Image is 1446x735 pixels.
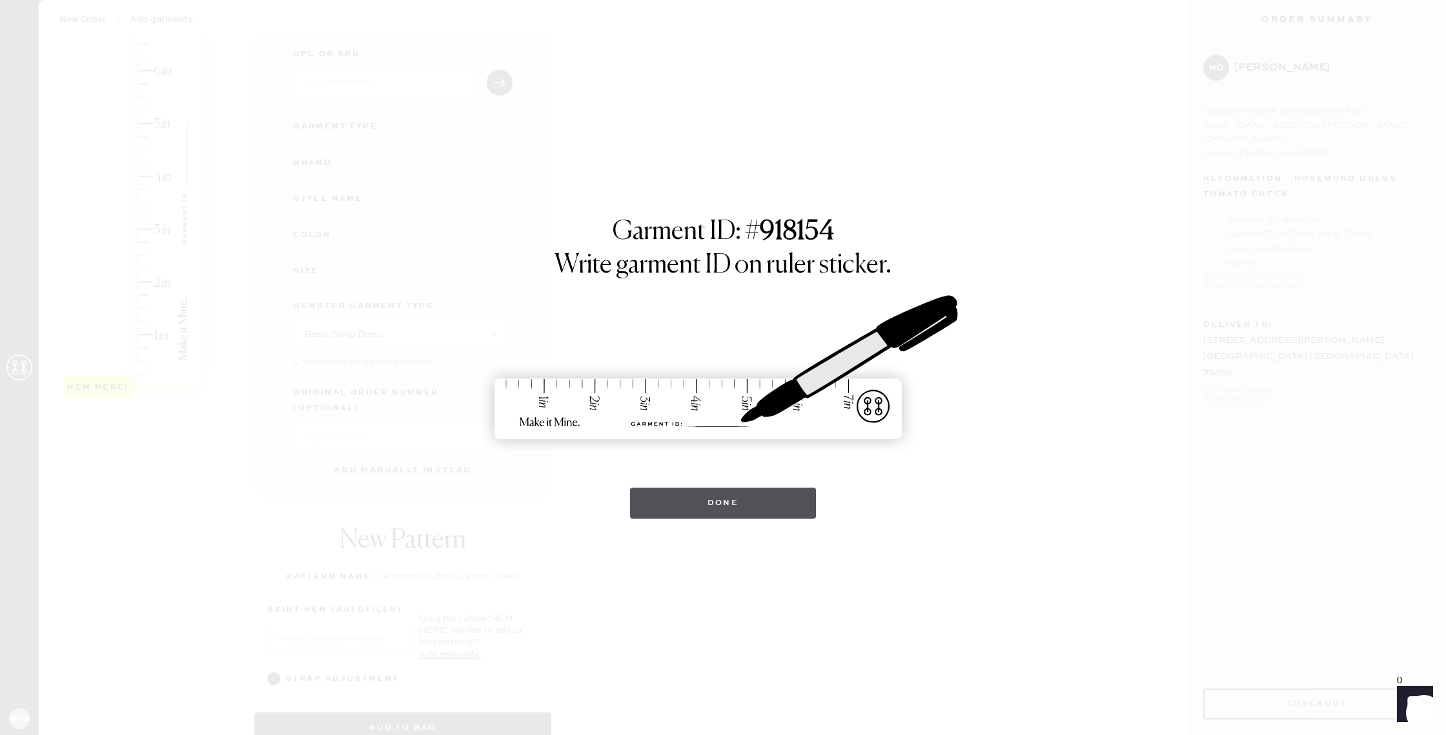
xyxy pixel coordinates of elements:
img: ruler-sticker-sharpie.svg [481,262,965,475]
strong: 918154 [760,219,834,245]
iframe: Front Chat [1385,677,1440,732]
h1: Write garment ID on ruler sticker. [555,250,891,281]
h1: Garment ID: # [613,216,834,250]
button: Done [630,488,817,519]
